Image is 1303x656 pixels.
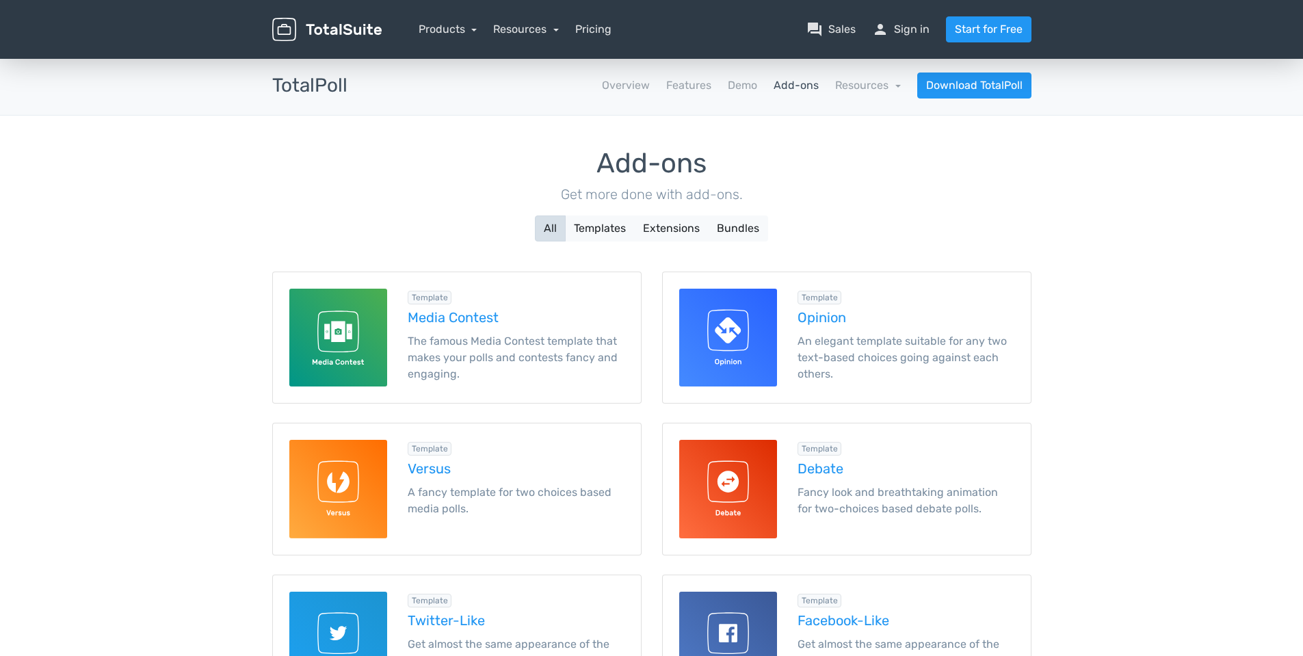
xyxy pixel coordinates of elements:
h5: Debate template for TotalPoll [798,461,1014,476]
a: personSign in [872,21,930,38]
img: Versus for TotalPoll [289,440,387,538]
a: Overview [602,77,650,94]
p: An elegant template suitable for any two text-based choices going against each others. [798,333,1014,382]
h1: Add-ons [272,148,1031,179]
div: Template [408,291,452,304]
a: Demo [728,77,757,94]
a: Debate for TotalPoll Template Debate Fancy look and breathtaking animation for two-choices based ... [662,423,1031,555]
span: question_answer [806,21,823,38]
p: Get more done with add-ons. [272,184,1031,205]
h3: TotalPoll [272,75,347,96]
a: Start for Free [946,16,1031,42]
a: Features [666,77,711,94]
a: Download TotalPoll [917,73,1031,99]
a: Media Contest for TotalPoll Template Media Contest The famous Media Contest template that makes y... [272,272,642,404]
h5: Versus template for TotalPoll [408,461,624,476]
img: Media Contest for TotalPoll [289,289,387,386]
a: Add-ons [774,77,819,94]
a: Resources [835,79,901,92]
a: Pricing [575,21,611,38]
div: Template [798,594,842,607]
img: Debate for TotalPoll [679,440,777,538]
a: Resources [493,23,559,36]
h5: Twitter-Like template for TotalPoll [408,613,624,628]
a: Versus for TotalPoll Template Versus A fancy template for two choices based media polls. [272,423,642,555]
div: Template [798,291,842,304]
div: Template [798,442,842,456]
button: Bundles [708,215,768,241]
h5: Facebook-Like template for TotalPoll [798,613,1014,628]
div: Template [408,594,452,607]
span: person [872,21,889,38]
button: Extensions [634,215,709,241]
div: Template [408,442,452,456]
img: Opinion for TotalPoll [679,289,777,386]
p: Fancy look and breathtaking animation for two-choices based debate polls. [798,484,1014,517]
a: Products [419,23,477,36]
p: The famous Media Contest template that makes your polls and contests fancy and engaging. [408,333,624,382]
a: Opinion for TotalPoll Template Opinion An elegant template suitable for any two text-based choice... [662,272,1031,404]
h5: Media Contest template for TotalPoll [408,310,624,325]
h5: Opinion template for TotalPoll [798,310,1014,325]
img: TotalSuite for WordPress [272,18,382,42]
button: Templates [565,215,635,241]
p: A fancy template for two choices based media polls. [408,484,624,517]
button: All [535,215,566,241]
a: question_answerSales [806,21,856,38]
